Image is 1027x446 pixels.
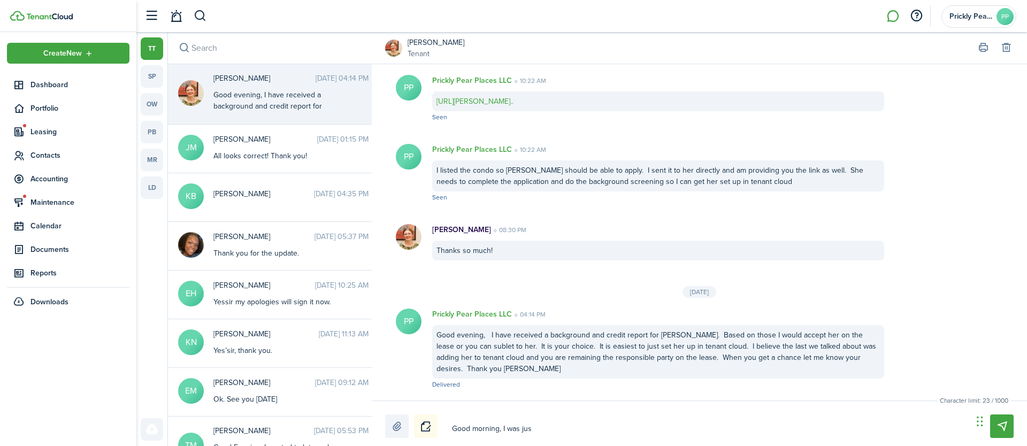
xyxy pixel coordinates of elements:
[43,50,82,57] span: Create New
[937,396,1011,405] small: Character limit: 23 / 1000
[141,65,163,88] a: sp
[432,75,512,86] p: Prickly Pear Places LLC
[213,328,319,340] span: Kory Nutt
[194,7,207,25] button: Search
[385,40,402,57] img: Lydia Martin
[178,80,204,106] img: Lydia Martin
[166,3,186,30] a: Notifications
[512,310,546,319] time: 04:14 PM
[30,79,129,90] span: Dashboard
[7,263,129,283] a: Reports
[141,93,163,116] a: ow
[168,32,377,64] input: search
[213,150,347,162] div: All looks correct! Thank you!
[141,121,163,143] a: pb
[315,377,369,388] time: [DATE] 09:12 AM
[315,280,369,291] time: [DATE] 10:25 AM
[432,160,884,191] div: I listed the condo so [PERSON_NAME] should be able to apply. I sent it to her directly and am pro...
[30,244,129,255] span: Documents
[178,183,204,209] avatar-text: KB
[213,188,314,199] span: Kathleen Benson
[178,281,204,306] avatar-text: EH
[315,231,369,242] time: [DATE] 05:37 PM
[432,144,512,155] p: Prickly Pear Places LLC
[141,37,163,60] a: tt
[436,96,513,107] a: [URL][PERSON_NAME]..
[974,395,1027,446] iframe: Chat Widget
[30,126,129,137] span: Leasing
[997,8,1014,25] avatar-text: PP
[30,267,129,279] span: Reports
[512,76,546,86] time: 10:22 AM
[512,145,546,155] time: 10:22 AM
[213,89,347,224] div: Good evening, I have received a background and credit report for [PERSON_NAME]. Based on those I ...
[408,37,464,48] a: [PERSON_NAME]
[30,150,129,161] span: Contacts
[317,134,369,145] time: [DATE] 01:15 PM
[141,6,162,26] button: Open sidebar
[7,43,129,64] button: Open menu
[432,241,884,260] div: Thanks so much!
[414,414,438,438] button: Notice
[432,224,491,235] p: [PERSON_NAME]
[213,394,347,405] div: Ok. See you [DATE]
[319,328,369,340] time: [DATE] 11:13 AM
[178,378,204,404] avatar-text: EM
[213,73,316,84] span: Lydia Martin
[213,425,314,436] span: Tyler Maddox
[907,7,925,25] button: Open resource center
[213,134,317,145] span: Jennifer Milligan
[432,193,447,202] span: Seen
[213,345,347,356] div: Yes’sir, thank you.
[178,135,204,160] avatar-text: JM
[213,248,347,259] div: Thank you for the update.
[316,73,369,84] time: [DATE] 04:14 PM
[10,11,25,21] img: TenantCloud
[683,286,716,298] div: [DATE]
[7,74,129,95] a: Dashboard
[213,280,315,291] span: Evan Hicks
[213,231,315,242] span: Khloe Greggs
[396,224,421,250] img: Lydia Martin
[432,309,512,320] p: Prickly Pear Places LLC
[396,75,421,101] avatar-text: PP
[141,149,163,171] a: mr
[30,220,129,232] span: Calendar
[30,197,129,208] span: Maintenance
[491,225,526,235] time: 08:30 PM
[977,405,983,437] div: Drag
[408,48,464,59] a: Tenant
[432,325,884,379] div: Good evening, I have received a background and credit report for [PERSON_NAME]. Based on those I ...
[314,188,369,199] time: [DATE] 04:35 PM
[141,176,163,199] a: ld
[432,112,447,122] span: Seen
[432,380,460,389] span: Delivered
[30,296,68,307] span: Downloads
[178,232,204,258] img: Khloe Greggs
[396,144,421,170] avatar-text: PP
[999,41,1014,56] button: Delete
[30,103,129,114] span: Portfolio
[976,41,991,56] button: Print
[26,13,73,20] img: TenantCloud
[213,377,315,388] span: Erin McAndrew
[213,296,347,307] div: Yessir my apologies will sign it now.
[949,13,992,20] span: Prickly Pear Places LLC
[178,329,204,355] avatar-text: KN
[30,173,129,184] span: Accounting
[177,41,191,56] button: Search
[396,309,421,334] avatar-text: PP
[314,425,369,436] time: [DATE] 05:53 PM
